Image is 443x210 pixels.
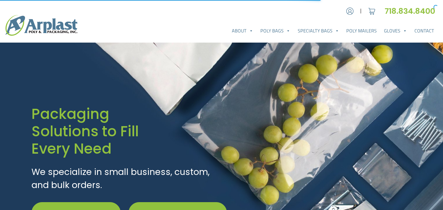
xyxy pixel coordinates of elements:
a: Poly Mailers [343,24,380,37]
a: Contact [411,24,438,37]
img: logo [5,15,77,36]
a: About [228,24,257,37]
a: Poly Bags [257,24,294,37]
span: | [360,7,362,15]
a: Specialty Bags [294,24,343,37]
p: We specialize in small business, custom, and bulk orders. [31,165,227,192]
a: 718.834.8400 [385,6,438,16]
h1: Packaging Solutions to Fill Every Need [31,105,227,158]
a: Gloves [380,24,411,37]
